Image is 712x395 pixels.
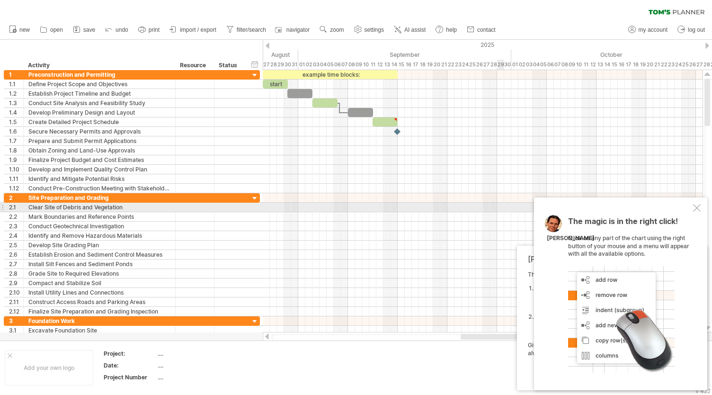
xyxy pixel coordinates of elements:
div: Wednesday, 15 October 2025 [611,60,618,70]
div: Activity [28,61,170,70]
div: 1.6 [9,127,23,136]
div: Monday, 27 October 2025 [696,60,703,70]
div: 3.1 [9,326,23,335]
div: Add your own logo [5,350,93,386]
div: Develop Site Grading Plan [28,241,170,250]
span: AI assist [404,27,426,33]
div: Saturday, 11 October 2025 [582,60,589,70]
span: log out [688,27,705,33]
div: Wednesday, 22 October 2025 [660,60,667,70]
span: settings [365,27,384,33]
div: Establish Erosion and Sediment Control Measures [28,250,170,259]
div: Saturday, 6 September 2025 [334,60,341,70]
div: Tuesday, 9 September 2025 [355,60,362,70]
div: start [263,80,288,89]
div: Friday, 5 September 2025 [327,60,334,70]
div: Monday, 15 September 2025 [398,60,405,70]
div: Saturday, 4 October 2025 [533,60,540,70]
div: [PERSON_NAME] [547,234,595,242]
a: my account [626,24,670,36]
div: 1.3 [9,99,23,108]
div: Monday, 1 September 2025 [298,60,305,70]
div: Friday, 12 September 2025 [376,60,383,70]
div: Conduct Pre-Construction Meeting with Stakeholders [28,184,170,193]
div: 1.11 [9,174,23,183]
span: zoom [330,27,344,33]
div: Tuesday, 7 October 2025 [554,60,561,70]
div: Friday, 24 October 2025 [675,60,682,70]
div: Foundation Work [28,316,170,325]
div: 2.6 [9,250,23,259]
a: help [433,24,460,36]
div: Finalize Project Budget and Cost Estimates [28,155,170,164]
div: Wednesday, 27 August 2025 [263,60,270,70]
div: 1.2 [9,89,23,98]
div: 2.7 [9,260,23,269]
div: 1.8 [9,146,23,155]
a: zoom [317,24,347,36]
div: example time blocks: [263,70,398,79]
div: Develop and Implement Quality Control Plan [28,165,170,174]
div: Tuesday, 28 October 2025 [703,60,710,70]
div: Wednesday, 17 September 2025 [412,60,419,70]
a: import / export [167,24,219,36]
span: my account [639,27,667,33]
div: Prepare and Submit Permit Applications [28,136,170,145]
div: .... [158,373,237,381]
div: Develop Preliminary Design and Layout [28,108,170,117]
div: 1 [9,70,23,79]
div: Sunday, 28 September 2025 [490,60,497,70]
a: contact [464,24,498,36]
div: Click on any part of the chart using the right button of your mouse and a menu will appear with a... [568,217,691,373]
span: filter/search [237,27,266,33]
div: Sunday, 21 September 2025 [440,60,447,70]
div: Status [219,61,240,70]
span: navigator [286,27,310,33]
div: Thursday, 23 October 2025 [667,60,675,70]
span: print [149,27,160,33]
div: Thursday, 11 September 2025 [369,60,376,70]
div: 1.7 [9,136,23,145]
div: 1.10 [9,165,23,174]
div: Sunday, 31 August 2025 [291,60,298,70]
div: 2.1 [9,203,23,212]
div: Conduct Site Analysis and Feasibility Study [28,99,170,108]
div: Thursday, 4 September 2025 [320,60,327,70]
a: print [136,24,162,36]
div: 1.9 [9,155,23,164]
div: Wednesday, 8 October 2025 [561,60,568,70]
div: Finalize Site Preparation and Grading Inspection [28,307,170,316]
div: Identify and Remove Hazardous Materials [28,231,170,240]
div: Saturday, 20 September 2025 [433,60,440,70]
div: Install Silt Fences and Sediment Ponds [28,260,170,269]
div: Resource [180,61,209,70]
div: Monday, 22 September 2025 [447,60,454,70]
div: Saturday, 25 October 2025 [682,60,689,70]
div: Thursday, 2 October 2025 [518,60,525,70]
div: Thursday, 28 August 2025 [270,60,277,70]
div: Tuesday, 21 October 2025 [653,60,660,70]
span: The magic is in the right click! [568,216,678,231]
div: Tuesday, 14 October 2025 [604,60,611,70]
div: 3 [9,316,23,325]
div: Sunday, 14 September 2025 [391,60,398,70]
div: 2.12 [9,307,23,316]
div: 2.9 [9,278,23,287]
div: 2.3 [9,222,23,231]
div: Monday, 20 October 2025 [646,60,653,70]
div: [PERSON_NAME]'s AI-assistant [528,254,691,264]
div: Saturday, 18 October 2025 [632,60,639,70]
a: new [7,24,33,36]
div: Wednesday, 10 September 2025 [362,60,369,70]
div: Construct Access Roads and Parking Areas [28,297,170,306]
div: Saturday, 30 August 2025 [284,60,291,70]
div: Thursday, 18 September 2025 [419,60,426,70]
a: filter/search [224,24,269,36]
div: Mark Boundaries and Reference Points [28,212,170,221]
div: Tuesday, 2 September 2025 [305,60,312,70]
div: Saturday, 27 September 2025 [483,60,490,70]
div: 2.11 [9,297,23,306]
div: Conduct Geotechnical Investigation [28,222,170,231]
div: 2 [9,193,23,202]
div: Friday, 3 October 2025 [525,60,533,70]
